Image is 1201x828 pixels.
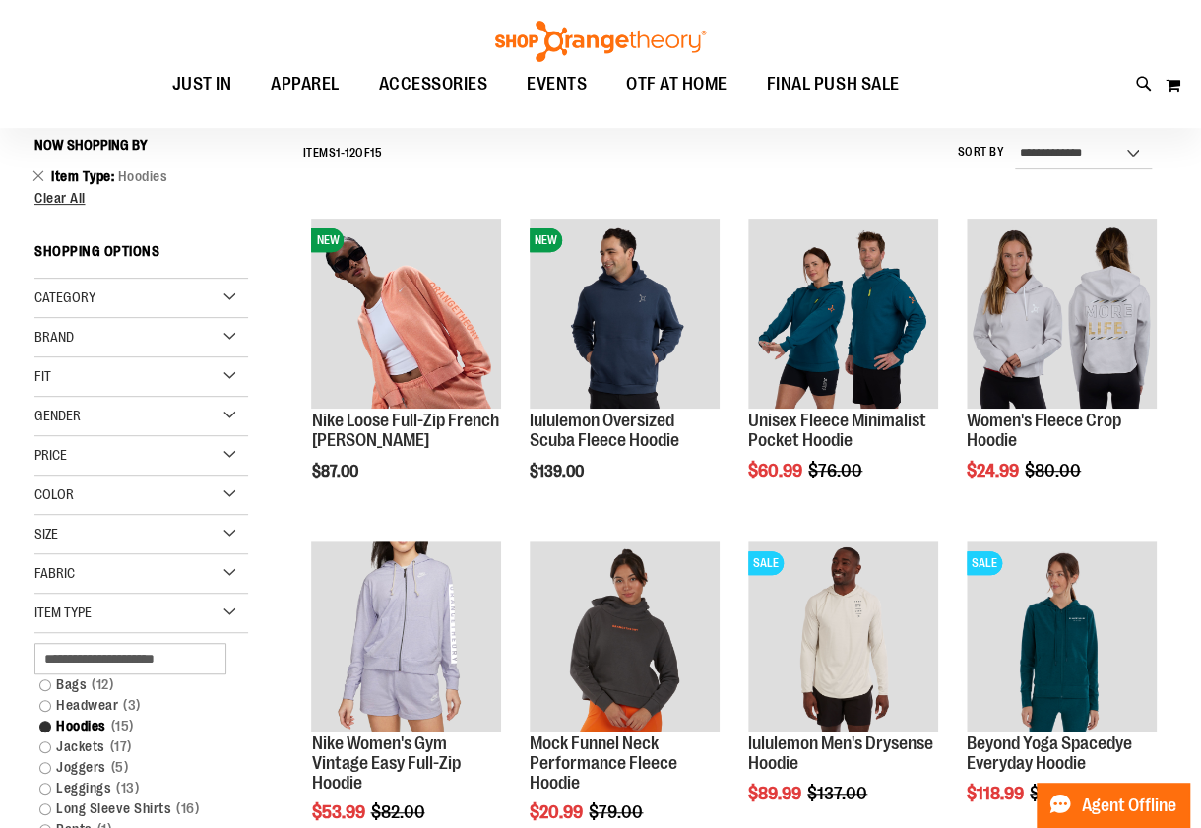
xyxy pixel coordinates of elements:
a: lululemon Oversized Scuba Fleece HoodieNEWNEW [530,219,720,412]
a: Unisex Fleece Minimalist Pocket Hoodie [748,219,938,412]
span: 1 [336,146,341,159]
span: NEW [311,228,344,252]
span: $87.00 [311,463,360,480]
a: Product image for lululemon Mens Drysense Hoodie BoneSALESALE [748,541,938,734]
span: Agent Offline [1082,796,1176,815]
div: product [520,209,729,531]
a: Product image for Beyond Yoga Spacedye Everyday HoodieSALESALE [967,541,1157,734]
a: Nike Women's Gym Vintage Easy Full-Zip Hoodie [311,733,460,793]
span: Price [34,447,67,463]
div: product [957,209,1167,531]
span: 12 [87,674,118,695]
img: Product image for lululemon Mens Drysense Hoodie Bone [748,541,938,732]
span: $24.99 [967,461,1022,480]
a: Unisex Fleece Minimalist Pocket Hoodie [748,411,926,450]
a: Beyond Yoga Spacedye Everyday Hoodie [967,733,1132,773]
span: $137.00 [807,784,870,803]
span: APPAREL [271,62,340,106]
span: Size [34,526,58,541]
a: Leggings13 [30,778,234,798]
span: 13 [111,778,144,798]
a: Nike Loose Full-Zip French Terry HoodieNEWNEW [311,219,501,412]
span: Color [34,486,74,502]
span: Fit [34,368,51,384]
span: EVENTS [527,62,587,106]
span: SALE [967,551,1002,575]
a: Joggers5 [30,757,234,778]
span: ACCESSORIES [379,62,488,106]
span: 12 [345,146,355,159]
a: Hoodies15 [30,716,234,736]
span: FINAL PUSH SALE [767,62,900,106]
img: Nike Loose Full-Zip French Terry Hoodie [311,219,501,409]
span: $20.99 [530,802,586,822]
h2: Items - of [303,138,383,168]
img: Product image for Beyond Yoga Spacedye Everyday Hoodie [967,541,1157,732]
span: $139.00 [530,463,587,480]
a: lululemon Men's Drysense Hoodie [748,733,933,773]
span: 17 [105,736,137,757]
img: Product image for Womens Fleece Crop Hoodie [967,219,1157,409]
span: 16 [171,798,204,819]
span: Item Type [34,605,92,620]
img: Product image for Mock Funnel Neck Performance Fleece Hoodie [530,541,720,732]
div: product [301,209,511,531]
a: Headwear3 [30,695,234,716]
span: $79.00 [589,802,646,822]
span: Fabric [34,565,75,581]
a: Women's Fleece Crop Hoodie [967,411,1121,450]
a: Product image for Womens Fleece Crop Hoodie [967,219,1157,412]
span: $80.00 [1025,461,1084,480]
label: Sort By [958,144,1005,160]
button: Now Shopping by [34,128,158,161]
span: $76.00 [808,461,865,480]
a: Clear All [34,191,248,205]
img: Product image for Nike Gym Vintage Easy Full Zip Hoodie [311,541,501,732]
span: 3 [118,695,146,716]
img: Shop Orangetheory [492,21,709,62]
span: 15 [370,146,382,159]
span: Clear All [34,190,86,206]
a: Nike Loose Full-Zip French [PERSON_NAME] [311,411,498,450]
span: Gender [34,408,81,423]
a: lululemon Oversized Scuba Fleece Hoodie [530,411,679,450]
span: $82.00 [370,802,427,822]
span: Brand [34,329,74,345]
a: Product image for Mock Funnel Neck Performance Fleece Hoodie [530,541,720,734]
button: Agent Offline [1037,783,1189,828]
span: $118.99 [967,784,1027,803]
div: product [738,209,948,531]
span: SALE [748,551,784,575]
span: $149.00 [1030,784,1095,803]
span: 5 [106,757,134,778]
strong: Shopping Options [34,234,248,279]
span: $53.99 [311,802,367,822]
a: Long Sleeve Shirts16 [30,798,234,819]
span: $60.99 [748,461,805,480]
span: NEW [530,228,562,252]
span: Hoodies [118,168,168,184]
span: 15 [106,716,139,736]
span: $89.99 [748,784,804,803]
img: lululemon Oversized Scuba Fleece Hoodie [530,219,720,409]
a: Jackets17 [30,736,234,757]
a: Product image for Nike Gym Vintage Easy Full Zip Hoodie [311,541,501,734]
a: Bags12 [30,674,234,695]
span: OTF AT HOME [626,62,727,106]
span: Item Type [51,168,118,184]
img: Unisex Fleece Minimalist Pocket Hoodie [748,219,938,409]
a: Mock Funnel Neck Performance Fleece Hoodie [530,733,677,793]
span: JUST IN [172,62,232,106]
span: Category [34,289,95,305]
